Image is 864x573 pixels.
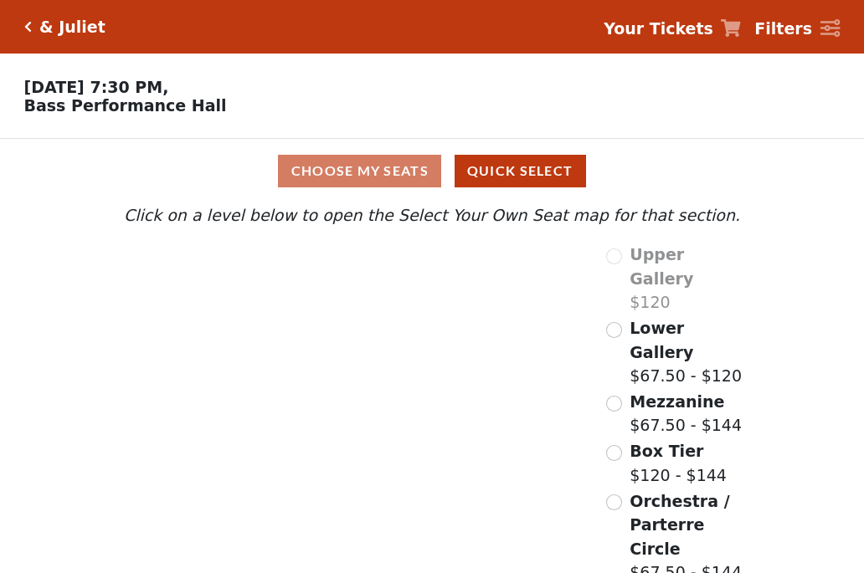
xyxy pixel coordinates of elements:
[24,21,32,33] a: Click here to go back to filters
[307,410,501,526] path: Orchestra / Parterre Circle - Seats Available: 35
[754,17,840,41] a: Filters
[120,203,744,228] p: Click on a level below to open the Select Your Own Seat map for that section.
[630,492,729,558] span: Orchestra / Parterre Circle
[630,442,703,460] span: Box Tier
[604,17,741,41] a: Your Tickets
[630,390,742,437] label: $67.50 - $144
[39,18,105,37] h5: & Juliet
[455,155,586,187] button: Quick Select
[630,243,744,315] label: $120
[754,19,812,38] strong: Filters
[630,319,693,361] span: Lower Gallery
[630,392,724,411] span: Mezzanine
[630,245,693,288] span: Upper Gallery
[202,251,393,297] path: Upper Gallery - Seats Available: 0
[630,316,744,388] label: $67.50 - $120
[604,19,713,38] strong: Your Tickets
[217,289,419,352] path: Lower Gallery - Seats Available: 131
[630,439,727,487] label: $120 - $144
